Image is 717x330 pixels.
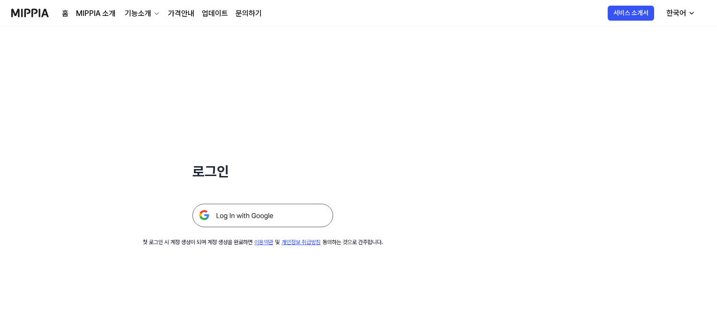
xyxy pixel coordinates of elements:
[192,204,333,227] img: 구글 로그인 버튼
[236,8,262,19] a: 문의하기
[282,239,320,246] a: 개인정보 취급방침
[76,8,115,19] a: MIPPIA 소개
[254,239,273,246] a: 이용약관
[123,8,153,19] div: 기능소개
[659,4,701,23] button: 한국어
[62,8,69,19] a: 홈
[192,161,333,181] h1: 로그인
[664,8,688,19] div: 한국어
[168,8,194,19] a: 가격안내
[608,6,654,21] button: 서비스 소개서
[143,238,383,246] div: 첫 로그인 시 계정 생성이 되며 계정 생성을 완료하면 및 동의하는 것으로 간주합니다.
[123,8,160,19] button: 기능소개
[202,8,228,19] a: 업데이트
